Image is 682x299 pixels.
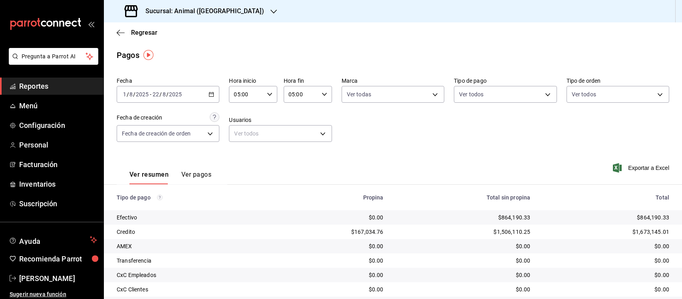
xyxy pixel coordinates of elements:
[117,257,266,265] div: Transferencia
[19,198,97,209] span: Suscripción
[396,257,531,265] div: $0.00
[279,271,384,279] div: $0.00
[117,114,162,122] div: Fecha de creación
[162,91,166,98] input: --
[150,91,151,98] span: -
[19,120,97,131] span: Configuración
[279,213,384,221] div: $0.00
[19,159,97,170] span: Facturación
[229,125,332,142] div: Ver todos
[396,194,531,201] div: Total sin propina
[117,29,157,36] button: Regresar
[117,213,266,221] div: Efectivo
[159,91,162,98] span: /
[543,285,669,293] div: $0.00
[396,285,531,293] div: $0.00
[169,91,182,98] input: ----
[279,194,384,201] div: Propina
[229,78,277,84] label: Hora inicio
[19,100,97,111] span: Menú
[117,194,266,201] div: Tipo de pago
[117,285,266,293] div: CxC Clientes
[19,179,97,189] span: Inventarios
[19,140,97,150] span: Personal
[459,90,483,98] span: Ver todos
[166,91,169,98] span: /
[543,228,669,236] div: $1,673,145.01
[543,257,669,265] div: $0.00
[22,52,86,61] span: Pregunta a Parrot AI
[122,130,191,138] span: Fecha de creación de orden
[135,91,149,98] input: ----
[6,58,98,66] a: Pregunta a Parrot AI
[88,21,94,27] button: open_drawer_menu
[117,78,219,84] label: Fecha
[117,242,266,250] div: AMEX
[279,242,384,250] div: $0.00
[129,91,133,98] input: --
[396,228,531,236] div: $1,506,110.25
[143,50,153,60] img: Tooltip marker
[19,81,97,92] span: Reportes
[127,91,129,98] span: /
[284,78,332,84] label: Hora fin
[181,171,211,184] button: Ver pagos
[129,171,169,184] button: Ver resumen
[572,90,596,98] span: Ver todos
[342,78,444,84] label: Marca
[123,91,127,98] input: --
[396,242,531,250] div: $0.00
[567,78,669,84] label: Tipo de orden
[279,285,384,293] div: $0.00
[396,213,531,221] div: $864,190.33
[129,171,211,184] div: navigation tabs
[19,235,87,245] span: Ayuda
[229,117,332,123] label: Usuarios
[543,213,669,221] div: $864,190.33
[117,271,266,279] div: CxC Empleados
[543,271,669,279] div: $0.00
[279,228,384,236] div: $167,034.76
[614,163,669,173] button: Exportar a Excel
[396,271,531,279] div: $0.00
[10,290,97,299] span: Sugerir nueva función
[279,257,384,265] div: $0.00
[19,253,97,264] span: Recomienda Parrot
[152,91,159,98] input: --
[454,78,557,84] label: Tipo de pago
[117,49,139,61] div: Pagos
[139,6,264,16] h3: Sucursal: Animal ([GEOGRAPHIC_DATA])
[19,273,97,284] span: [PERSON_NAME]
[131,29,157,36] span: Regresar
[157,195,163,200] svg: Los pagos realizados con Pay y otras terminales son montos brutos.
[133,91,135,98] span: /
[543,242,669,250] div: $0.00
[9,48,98,65] button: Pregunta a Parrot AI
[347,90,371,98] span: Ver todas
[543,194,669,201] div: Total
[117,228,266,236] div: Credito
